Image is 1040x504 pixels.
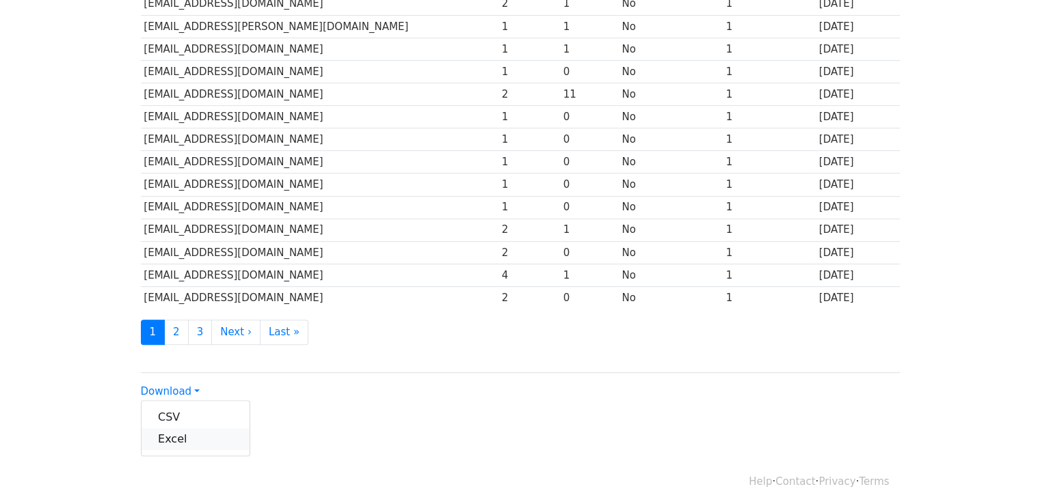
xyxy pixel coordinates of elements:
a: 3 [188,320,213,345]
td: 1 [723,196,816,219]
td: 1 [723,83,816,106]
td: No [619,219,723,241]
td: No [619,173,723,196]
td: 1 [723,106,816,128]
a: Next › [211,320,261,345]
td: No [619,83,723,106]
td: No [619,15,723,38]
a: 2 [164,320,189,345]
td: 0 [560,196,619,219]
td: 1 [498,60,560,83]
td: [EMAIL_ADDRESS][DOMAIN_NAME] [141,60,498,83]
td: 1 [723,128,816,151]
td: [DATE] [816,38,900,60]
td: 1 [498,15,560,38]
td: No [619,128,723,151]
td: 11 [560,83,619,106]
td: 1 [723,173,816,196]
td: 1 [723,264,816,286]
td: 1 [723,60,816,83]
td: 1 [498,128,560,151]
td: 1 [560,38,619,60]
td: 0 [560,151,619,173]
a: Help [749,475,772,488]
td: [EMAIL_ADDRESS][DOMAIN_NAME] [141,286,498,309]
td: [EMAIL_ADDRESS][PERSON_NAME][DOMAIN_NAME] [141,15,498,38]
td: 1 [498,196,560,219]
td: No [619,196,723,219]
td: [EMAIL_ADDRESS][DOMAIN_NAME] [141,219,498,241]
td: No [619,60,723,83]
td: 1 [498,38,560,60]
td: No [619,286,723,309]
td: No [619,241,723,264]
td: [EMAIL_ADDRESS][DOMAIN_NAME] [141,241,498,264]
td: 2 [498,286,560,309]
td: 0 [560,241,619,264]
a: Terms [859,475,889,488]
td: 1 [723,38,816,60]
td: 0 [560,106,619,128]
td: [EMAIL_ADDRESS][DOMAIN_NAME] [141,173,498,196]
td: [DATE] [816,219,900,241]
td: [EMAIL_ADDRESS][DOMAIN_NAME] [141,196,498,219]
td: [EMAIL_ADDRESS][DOMAIN_NAME] [141,264,498,286]
td: [DATE] [816,286,900,309]
td: [DATE] [816,60,900,83]
td: No [619,264,723,286]
iframe: Chat Widget [972,438,1040,504]
td: 1 [723,241,816,264]
td: 1 [560,219,619,241]
td: 2 [498,83,560,106]
td: [DATE] [816,264,900,286]
a: Privacy [818,475,855,488]
td: 1 [560,15,619,38]
td: 1 [498,173,560,196]
td: [EMAIL_ADDRESS][DOMAIN_NAME] [141,106,498,128]
td: [EMAIL_ADDRESS][DOMAIN_NAME] [141,83,498,106]
td: No [619,151,723,173]
a: Last » [260,320,308,345]
a: CSV [142,406,250,428]
a: Excel [142,428,250,450]
td: 1 [498,106,560,128]
td: 4 [498,264,560,286]
td: 1 [723,151,816,173]
td: [DATE] [816,173,900,196]
td: 1 [723,286,816,309]
td: [DATE] [816,196,900,219]
td: 2 [498,219,560,241]
td: [EMAIL_ADDRESS][DOMAIN_NAME] [141,38,498,60]
td: [DATE] [816,241,900,264]
td: 0 [560,286,619,309]
td: [DATE] [816,83,900,106]
a: Download [141,385,200,397]
td: [DATE] [816,128,900,151]
td: [DATE] [816,151,900,173]
td: 1 [723,15,816,38]
td: 0 [560,173,619,196]
td: 1 [723,219,816,241]
td: 2 [498,241,560,264]
td: No [619,106,723,128]
a: Contact [775,475,815,488]
a: 1 [141,320,165,345]
td: 0 [560,60,619,83]
td: [DATE] [816,15,900,38]
td: 1 [560,264,619,286]
td: [EMAIL_ADDRESS][DOMAIN_NAME] [141,151,498,173]
td: [EMAIL_ADDRESS][DOMAIN_NAME] [141,128,498,151]
td: No [619,38,723,60]
td: [DATE] [816,106,900,128]
td: 0 [560,128,619,151]
td: 1 [498,151,560,173]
